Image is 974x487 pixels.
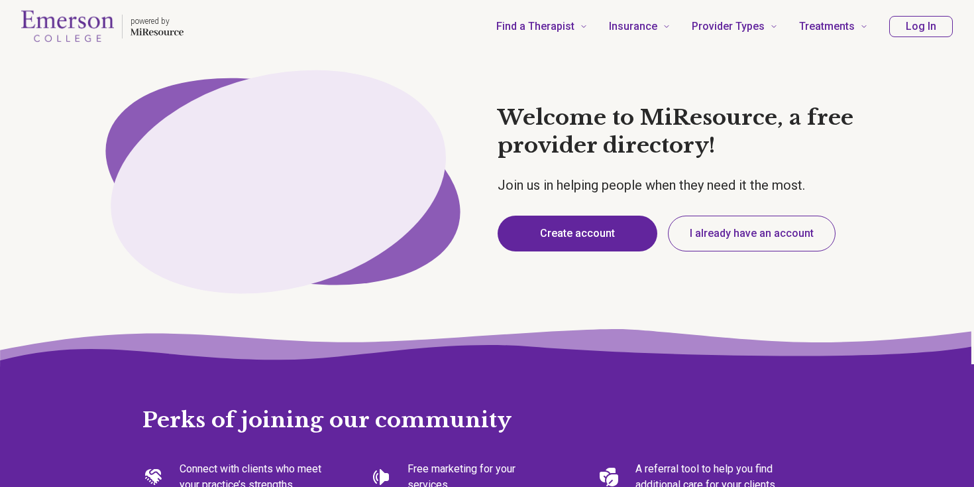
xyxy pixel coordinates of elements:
span: Find a Therapist [496,17,574,36]
button: I already have an account [668,216,836,251]
button: Log In [889,16,953,37]
span: Treatments [799,17,855,36]
h1: Welcome to MiResource, a free provider directory! [498,104,890,159]
button: Create account [498,216,657,251]
h2: Perks of joining our community [142,364,832,435]
p: powered by [131,16,184,27]
span: Insurance [609,17,657,36]
span: Provider Types [692,17,765,36]
a: Home page [21,5,184,48]
p: Join us in helping people when they need it the most. [498,176,890,194]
